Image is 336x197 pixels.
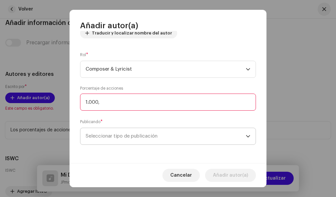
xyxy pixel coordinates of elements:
span: Añadir autor(a) [80,20,138,31]
input: Ingrese el porcentaje de acciones [80,94,256,111]
button: Cancelar [162,169,200,182]
button: Traducir y localizar nombre del autor [80,28,177,38]
div: dropdown trigger [246,128,250,144]
span: Seleccionar tipo de publicación [86,128,246,144]
span: Composer & Lyricist [86,61,246,77]
button: Añadir autor(a) [205,169,256,182]
span: Cancelar [170,169,192,182]
small: Publicando [80,119,100,125]
small: Rol [80,52,86,58]
label: Porcentaje de acciones [80,86,123,91]
div: dropdown trigger [246,61,250,77]
span: Añadir autor(a) [213,169,248,182]
span: Traducir y localizar nombre del autor [92,27,172,40]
